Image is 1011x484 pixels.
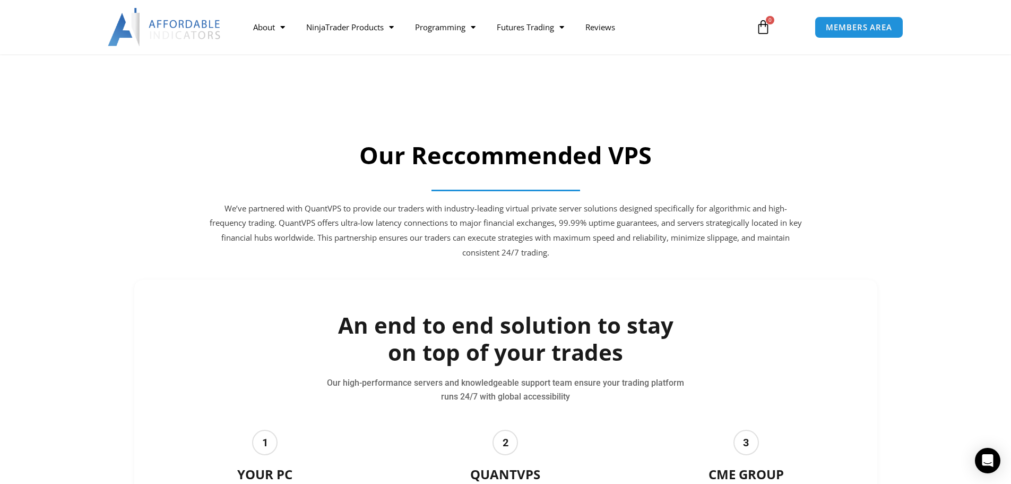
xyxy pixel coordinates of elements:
[108,8,222,46] img: LogoAI | Affordable Indicators – NinjaTrader
[243,15,744,39] nav: Menu
[815,16,903,38] a: MEMBERS AREA
[492,430,518,455] div: 2
[733,430,759,455] div: 3
[575,15,626,39] a: Reviews
[296,15,404,39] a: NinjaTrader Products
[155,466,375,482] h3: YOUR PC
[636,466,856,482] h3: CME GROUP
[209,140,803,171] h2: Our Reccommended VPS
[155,312,856,366] h2: An end to end solution to stay on top of your trades
[243,15,296,39] a: About
[766,16,774,24] span: 0
[396,466,615,482] h3: QUANTVPS
[252,430,278,455] div: 1
[320,376,692,403] p: Our high-performance servers and knowledgeable support team ensure your trading platform runs 24/...
[826,23,892,31] span: MEMBERS AREA
[486,15,575,39] a: Futures Trading
[209,201,803,260] p: We’ve partnered with QuantVPS to provide our traders with industry-leading virtual private server...
[404,15,486,39] a: Programming
[975,448,1000,473] div: Open Intercom Messenger
[740,12,787,43] a: 0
